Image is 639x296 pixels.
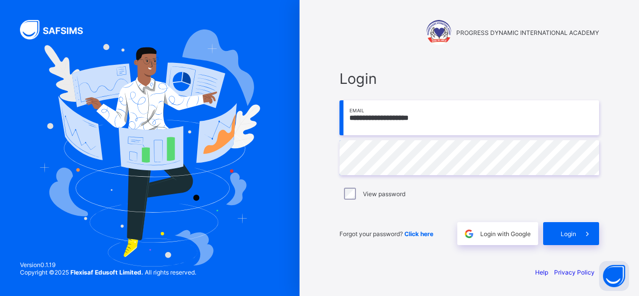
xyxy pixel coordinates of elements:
[561,230,576,238] span: Login
[339,230,433,238] span: Forgot your password?
[39,29,260,266] img: Hero Image
[463,228,475,240] img: google.396cfc9801f0270233282035f929180a.svg
[70,269,143,276] strong: Flexisaf Edusoft Limited.
[404,230,433,238] a: Click here
[456,29,599,36] span: PROGRESS DYNAMIC INTERNATIONAL ACADEMY
[20,269,196,276] span: Copyright © 2025 All rights reserved.
[20,261,196,269] span: Version 0.1.19
[363,190,405,198] label: View password
[480,230,531,238] span: Login with Google
[20,20,95,39] img: SAFSIMS Logo
[535,269,548,276] a: Help
[554,269,595,276] a: Privacy Policy
[599,261,629,291] button: Open asap
[339,70,599,87] span: Login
